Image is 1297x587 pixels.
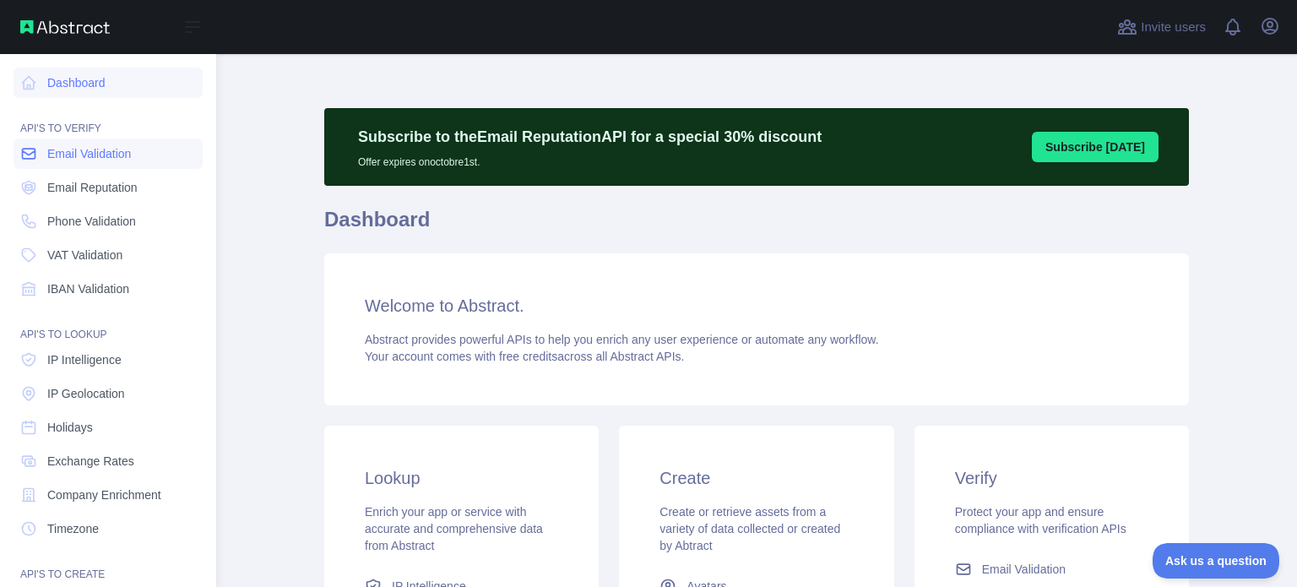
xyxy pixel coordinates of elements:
h3: Create [659,466,853,490]
p: Offer expires on octobre 1st. [358,149,822,169]
a: Email Validation [948,554,1155,584]
a: IBAN Validation [14,274,203,304]
h3: Lookup [365,466,558,490]
span: free credits [499,350,557,363]
div: API'S TO VERIFY [14,101,203,135]
span: IP Geolocation [47,385,125,402]
span: Email Validation [982,561,1066,578]
span: Enrich your app or service with accurate and comprehensive data from Abstract [365,505,543,552]
h3: Verify [955,466,1148,490]
iframe: Toggle Customer Support [1153,543,1280,579]
p: Subscribe to the Email Reputation API for a special 30 % discount [358,125,822,149]
span: Invite users [1141,18,1206,37]
span: VAT Validation [47,247,122,264]
span: Create or retrieve assets from a variety of data collected or created by Abtract [659,505,840,552]
span: Exchange Rates [47,453,134,470]
a: Email Validation [14,139,203,169]
span: Company Enrichment [47,486,161,503]
span: IP Intelligence [47,351,122,368]
a: Timezone [14,514,203,544]
span: Abstract provides powerful APIs to help you enrich any user experience or automate any workflow. [365,333,879,346]
a: Exchange Rates [14,446,203,476]
span: Timezone [47,520,99,537]
span: Email Validation [47,145,131,162]
span: Phone Validation [47,213,136,230]
span: Holidays [47,419,93,436]
button: Invite users [1114,14,1209,41]
img: Abstract API [20,20,110,34]
span: IBAN Validation [47,280,129,297]
a: Phone Validation [14,206,203,236]
h3: Welcome to Abstract. [365,294,1148,318]
div: API'S TO CREATE [14,547,203,581]
a: Dashboard [14,68,203,98]
a: Company Enrichment [14,480,203,510]
span: Email Reputation [47,179,138,196]
a: IP Geolocation [14,378,203,409]
span: Your account comes with across all Abstract APIs. [365,350,684,363]
a: Holidays [14,412,203,443]
div: API'S TO LOOKUP [14,307,203,341]
span: Protect your app and ensure compliance with verification APIs [955,505,1126,535]
a: IP Intelligence [14,345,203,375]
a: VAT Validation [14,240,203,270]
h1: Dashboard [324,206,1189,247]
a: Email Reputation [14,172,203,203]
button: Subscribe [DATE] [1032,132,1159,162]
